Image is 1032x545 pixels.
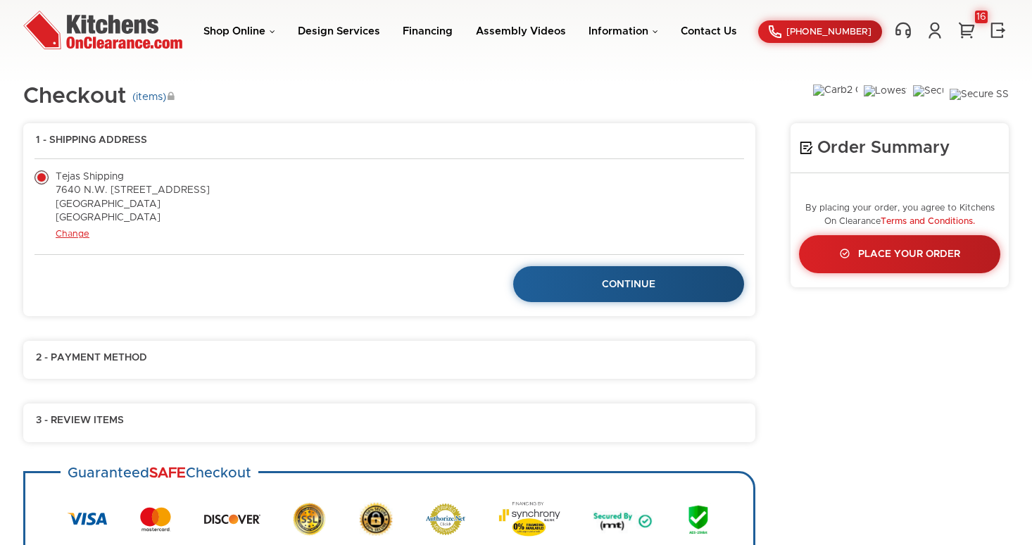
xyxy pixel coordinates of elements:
[602,280,655,289] span: Continue
[956,21,977,39] a: 16
[913,85,943,113] img: Secure Order
[950,89,1009,110] img: Secure SSL Encyption
[56,230,89,239] a: Change
[36,134,147,147] span: 1 - Shipping Address
[132,91,175,104] small: ( items)
[975,11,988,23] div: 16
[36,352,147,365] span: 2 - Payment Method
[23,11,182,49] img: Kitchens On Clearance
[204,509,260,530] img: Discover
[864,85,907,113] img: Lowest Price Guarantee
[476,26,566,37] a: Assembly Videos
[34,170,210,225] label: Tejas Shipping 7640 N.W. [STREET_ADDRESS] [GEOGRAPHIC_DATA] [GEOGRAPHIC_DATA]
[805,203,995,226] small: By placing your order, you agree to Kitchens On Clearance
[799,137,1000,158] h4: Order Summary
[513,266,744,301] a: Continue
[403,26,453,37] a: Financing
[293,501,326,537] img: SSL
[498,501,560,537] img: Synchrony Bank
[298,26,380,37] a: Design Services
[799,235,1000,273] a: Place Your Order
[149,466,186,480] strong: SAFE
[140,507,171,532] img: MasterCard
[23,84,175,109] h1: Checkout
[589,26,658,37] a: Information
[881,217,975,226] a: Terms and Conditions.
[758,20,882,43] a: [PHONE_NUMBER]
[681,26,737,37] a: Contact Us
[68,513,107,525] img: Visa
[813,84,857,113] img: Carb2 Compliant
[686,501,711,537] img: AES 256 Bit
[359,502,393,536] img: Secure
[203,26,275,37] a: Shop Online
[786,27,871,37] span: [PHONE_NUMBER]
[593,501,653,537] img: Secured by MT
[426,503,465,535] img: Authorize.net
[61,458,258,489] h3: Guaranteed Checkout
[858,249,960,259] span: Place Your Order
[36,415,124,427] span: 3 - Review Items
